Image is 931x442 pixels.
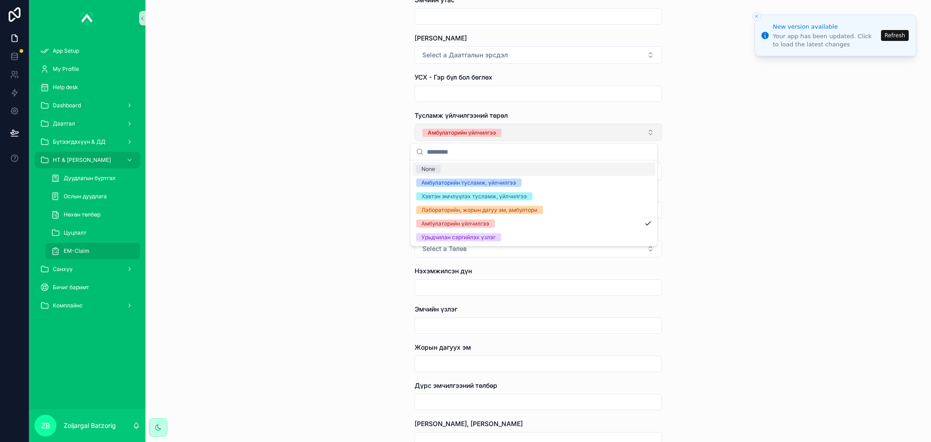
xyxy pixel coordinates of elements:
[415,124,662,141] button: Select Button
[421,179,516,187] div: Амбулаторийн тусламж, үйлчилгээ
[415,73,492,81] span: УСХ - Гэр бүл бол бөглөх
[881,30,909,41] button: Refresh
[415,111,508,119] span: Тусламж үйлчилгээний төрөл
[415,34,467,42] span: [PERSON_NAME]
[422,244,467,253] span: Select a Төлөв
[421,233,496,241] div: Урьдчилан сэргийлэх үзлэг
[53,65,79,73] span: My Profile
[421,192,527,201] div: Хэвтэн эмчлүүлэх тусламж, үйлчилгээ
[415,343,471,351] span: Жорын дагуух эм
[53,266,73,273] span: Санхүү
[53,156,111,164] span: НТ & [PERSON_NAME]
[415,420,523,427] span: [PERSON_NAME], [PERSON_NAME]
[773,22,878,31] div: New version available
[64,193,107,200] span: Ослын дуудлага
[421,206,537,214] div: Лабораторийн, жорын дагуу эм, амбултори
[410,161,657,246] div: Suggestions
[53,47,79,55] span: App Setup
[53,102,81,109] span: Dashboard
[35,279,140,296] a: Бичиг баримт
[41,420,50,431] span: ZB
[53,84,78,91] span: Help desk
[35,43,140,59] a: App Setup
[64,175,115,182] span: Дуудлагын бүртгэл
[35,152,140,168] a: НТ & [PERSON_NAME]
[415,240,662,257] button: Select Button
[415,267,472,275] span: Нэхэмжилсэн дүн
[45,188,140,205] a: Ослын дуудлага
[45,243,140,259] a: EM-Claim
[53,284,89,291] span: Бичиг баримт
[35,97,140,114] a: Dashboard
[29,36,145,326] div: scrollable content
[422,50,508,60] span: Select a Даатгалын эрсдэл
[53,302,83,309] span: Комплайнс
[428,129,496,137] div: Амбулаторийн үйлчилгээ
[64,247,90,255] span: EM-Claim
[773,32,878,49] div: Your app has been updated. Click to load the latest changes
[45,225,140,241] a: Цуцлалт
[64,229,86,236] span: Цуцлалт
[415,46,662,64] button: Select Button
[421,220,489,228] div: Амбулаторийн үйлчилгээ
[35,116,140,132] a: Даатгал
[45,170,140,186] a: Дуудлагын бүртгэл
[415,382,497,389] span: Дүрс эмчилгээний төлбөр
[35,79,140,95] a: Help desk
[64,421,116,430] p: Zoljargal Batzorig
[64,211,100,218] span: Нөхөн төлбөр
[35,61,140,77] a: My Profile
[53,120,75,127] span: Даатгал
[45,206,140,223] a: Нөхөн төлбөр
[81,11,94,25] img: App logo
[35,297,140,314] a: Комплайнс
[53,138,105,146] span: Бүтээгдэхүүн & ДД
[35,134,140,150] a: Бүтээгдэхүүн & ДД
[415,305,457,313] span: Эмчийн үзлэг
[421,165,435,173] div: None
[752,12,761,21] button: Close toast
[35,261,140,277] a: Санхүү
